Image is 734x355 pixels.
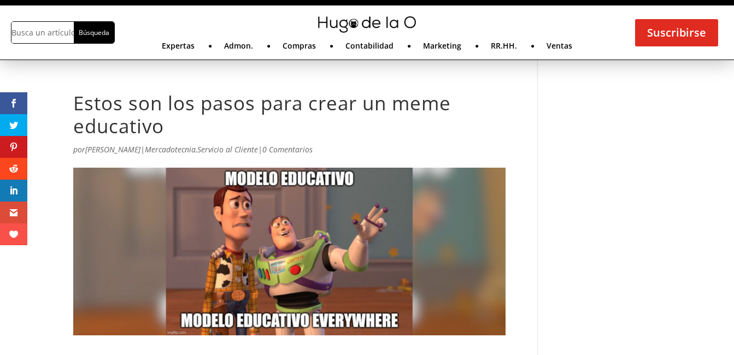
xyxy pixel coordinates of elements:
[73,92,506,143] h1: Estos son los pasos para crear un meme educativo
[11,22,74,43] input: Busca un artículo
[145,144,196,155] a: Mercadotecnia
[423,42,461,54] a: Marketing
[318,25,415,35] a: mini-hugo-de-la-o-logo
[224,42,253,54] a: Admon.
[74,22,114,43] input: Búsqueda
[162,42,195,54] a: Expertas
[283,42,316,54] a: Compras
[345,42,394,54] a: Contabilidad
[635,19,718,46] a: Suscribirse
[85,144,140,155] a: [PERSON_NAME]
[491,42,517,54] a: RR.HH.
[73,168,506,335] img: meme educativo
[547,42,572,54] a: Ventas
[73,143,506,164] p: por | , |
[262,144,313,155] a: 0 Comentarios
[197,144,258,155] a: Servicio al Cliente
[318,16,415,33] img: mini-hugo-de-la-o-logo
